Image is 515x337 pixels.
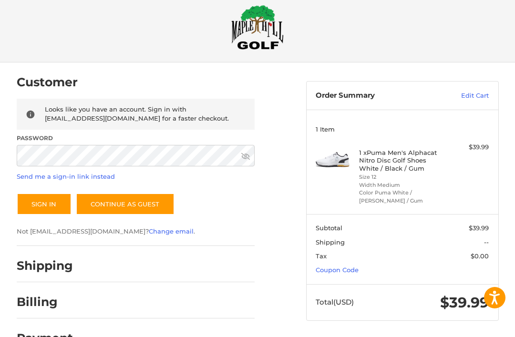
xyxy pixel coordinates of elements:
h2: Billing [17,295,72,309]
h2: Shipping [17,258,73,273]
h4: 1 x Puma Men's Alphacat Nitro Disc Golf Shoes White / Black / Gum [359,149,443,172]
a: Edit Cart [433,91,489,101]
h3: Order Summary [316,91,433,101]
a: Send me a sign-in link instead [17,173,115,180]
p: Not [EMAIL_ADDRESS][DOMAIN_NAME]? . [17,227,255,236]
a: Change email [149,227,194,235]
h3: 1 Item [316,125,489,133]
button: Sign In [17,193,72,215]
span: $39.99 [469,224,489,232]
li: Width Medium [359,181,443,189]
div: $39.99 [445,143,489,152]
h2: Customer [17,75,78,90]
span: -- [484,238,489,246]
li: Color Puma White / [PERSON_NAME] / Gum [359,189,443,204]
label: Password [17,134,255,143]
span: $39.99 [440,294,489,311]
span: Subtotal [316,224,342,232]
img: Maple Hill Golf [231,5,284,50]
a: Coupon Code [316,266,359,274]
li: Size 12 [359,173,443,181]
span: Looks like you have an account. Sign in with [EMAIL_ADDRESS][DOMAIN_NAME] for a faster checkout. [45,105,229,123]
span: Tax [316,252,327,260]
span: $0.00 [471,252,489,260]
a: Continue as guest [76,193,175,215]
span: Total (USD) [316,297,354,306]
span: Shipping [316,238,345,246]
